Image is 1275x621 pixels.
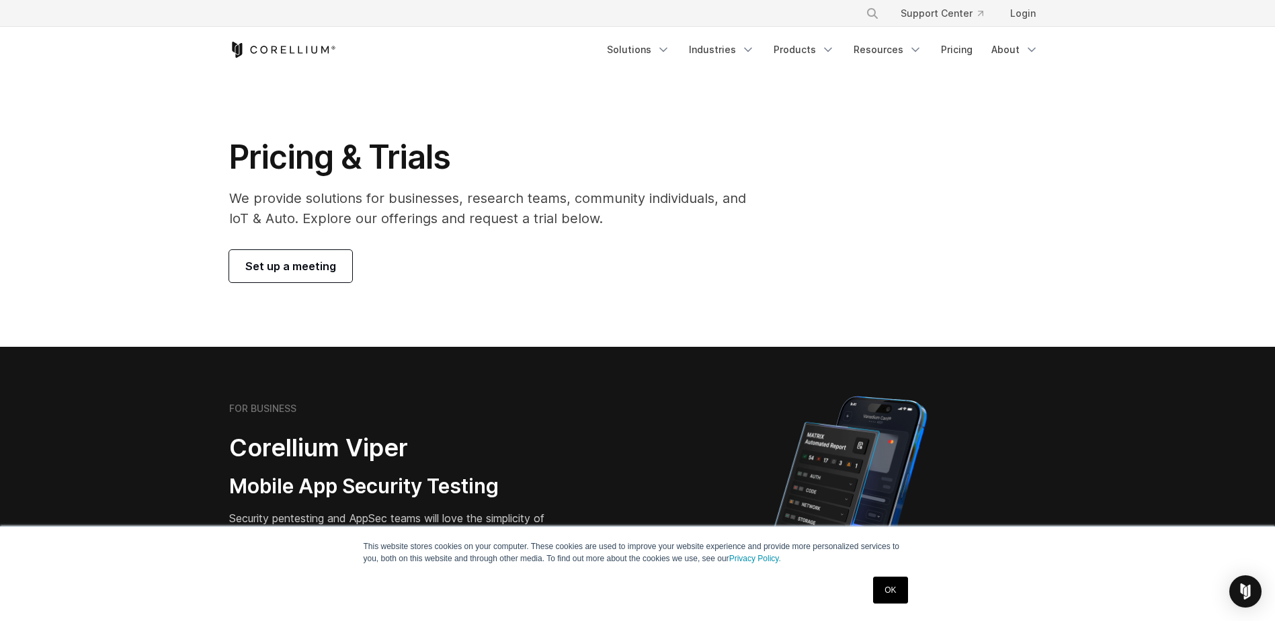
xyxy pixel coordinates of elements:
[229,433,573,463] h2: Corellium Viper
[681,38,763,62] a: Industries
[933,38,981,62] a: Pricing
[229,474,573,499] h3: Mobile App Security Testing
[850,1,1046,26] div: Navigation Menu
[229,510,573,558] p: Security pentesting and AppSec teams will love the simplicity of automated report generation comb...
[999,1,1046,26] a: Login
[245,258,336,274] span: Set up a meeting
[846,38,930,62] a: Resources
[599,38,1046,62] div: Navigation Menu
[729,554,781,563] a: Privacy Policy.
[229,403,296,415] h6: FOR BUSINESS
[229,188,765,229] p: We provide solutions for businesses, research teams, community individuals, and IoT & Auto. Explo...
[1229,575,1262,608] div: Open Intercom Messenger
[599,38,678,62] a: Solutions
[364,540,912,565] p: This website stores cookies on your computer. These cookies are used to improve your website expe...
[890,1,994,26] a: Support Center
[766,38,843,62] a: Products
[229,137,765,177] h1: Pricing & Trials
[860,1,885,26] button: Search
[229,250,352,282] a: Set up a meeting
[983,38,1046,62] a: About
[873,577,907,604] a: OK
[229,42,336,58] a: Corellium Home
